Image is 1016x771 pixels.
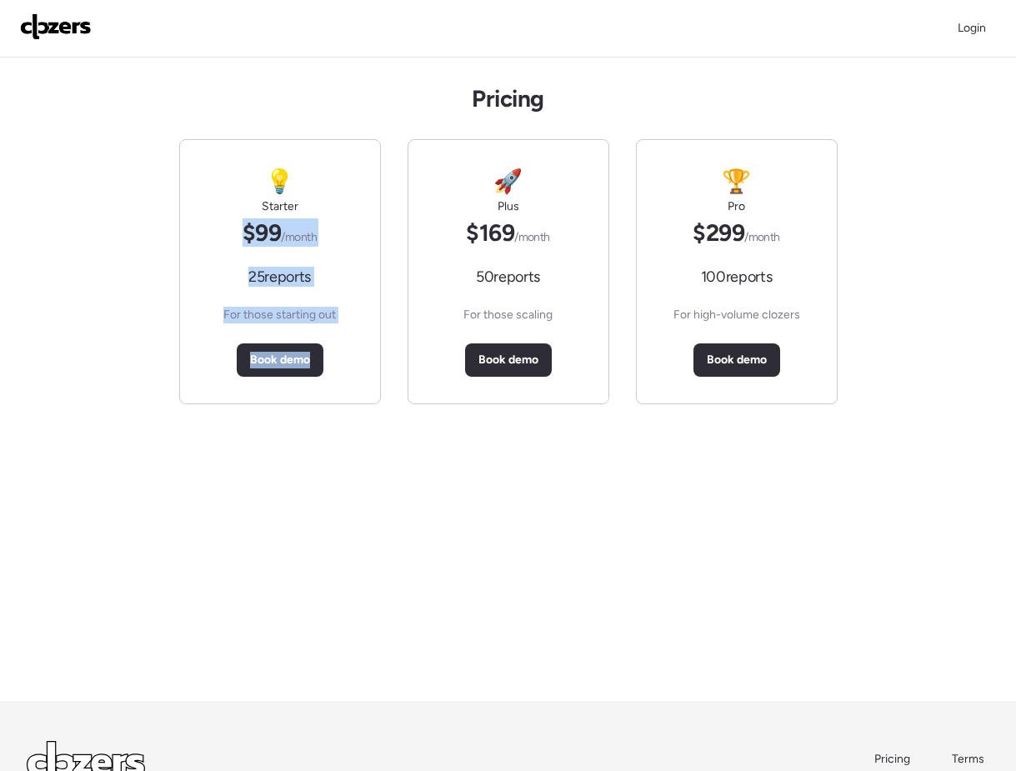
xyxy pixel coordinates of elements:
[693,218,779,247] span: $299
[265,167,293,195] span: 💡
[281,230,317,244] span: /month
[673,307,800,323] span: For high-volume clozers
[248,267,311,287] span: 25 reports
[701,267,772,287] span: 100 reports
[20,13,92,40] img: Logo
[466,218,549,247] span: $169
[952,752,984,766] span: Terms
[744,230,780,244] span: /month
[707,352,767,368] span: Book demo
[463,307,553,323] span: For those scaling
[952,751,989,768] a: Terms
[874,751,912,768] a: Pricing
[478,352,538,368] span: Book demo
[223,307,336,323] span: For those starting out
[728,198,745,215] h2: Pro
[498,198,519,215] h2: Plus
[958,21,986,35] span: Login
[874,752,910,766] span: Pricing
[250,352,310,368] span: Book demo
[514,230,550,244] span: /month
[262,198,298,215] h2: Starter
[476,267,540,287] span: 50 reports
[472,84,543,113] h1: Pricing
[243,218,317,247] span: $99
[722,167,750,195] span: 🏆
[493,167,522,195] span: 🚀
